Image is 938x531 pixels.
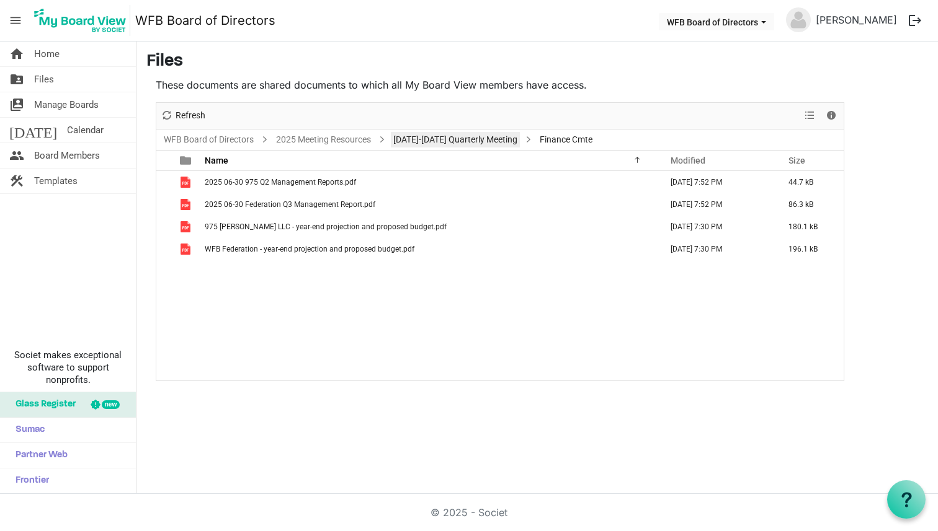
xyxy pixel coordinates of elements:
button: Refresh [159,108,208,123]
span: Home [34,42,60,66]
span: [DATE] [9,118,57,143]
a: [PERSON_NAME] [811,7,902,32]
span: Templates [34,169,78,193]
td: September 12, 2025 7:52 PM column header Modified [658,171,775,193]
span: Size [788,156,805,165]
span: 2025 06-30 Federation Q3 Management Report.pdf [205,200,375,209]
span: folder_shared [9,67,24,92]
span: 975 [PERSON_NAME] LLC - year-end projection and proposed budget.pdf [205,222,447,231]
span: Files [34,67,54,92]
a: [DATE]-[DATE] Quarterly Meeting [391,132,520,147]
a: WFB Board of Directors [135,8,275,33]
span: switch_account [9,92,24,117]
a: © 2025 - Societ [431,506,507,519]
td: WFB Federation - year-end projection and proposed budget.pdf is template cell column header Name [201,238,658,260]
td: 975 Carpenter Rd LLC - year-end projection and proposed budget.pdf is template cell column header... [201,216,658,238]
td: is template cell column header type [172,171,201,193]
a: My Board View Logo [30,5,135,36]
div: Refresh [156,103,210,129]
span: Board Members [34,143,100,168]
button: WFB Board of Directors dropdownbutton [659,13,774,30]
span: people [9,143,24,168]
span: Name [205,156,228,165]
span: WFB Federation - year-end projection and proposed budget.pdf [205,245,414,253]
span: Refresh [174,108,207,123]
span: Glass Register [9,392,76,417]
td: is template cell column header type [172,216,201,238]
span: 2025 06-30 975 Q2 Management Reports.pdf [205,178,356,187]
span: menu [4,9,27,32]
span: Societ makes exceptional software to support nonprofits. [6,349,130,386]
div: new [102,400,120,409]
span: Finance Cmte [537,132,595,147]
button: logout [902,7,928,33]
a: WFB Board of Directors [161,132,256,147]
span: Sumac [9,418,45,442]
p: These documents are shared documents to which all My Board View members have access. [156,77,844,92]
td: September 12, 2025 7:30 PM column header Modified [658,216,775,238]
button: View dropdownbutton [802,108,817,123]
td: 86.3 kB is template cell column header Size [775,193,844,216]
span: home [9,42,24,66]
td: checkbox [156,216,172,238]
span: Frontier [9,468,49,493]
button: Details [823,108,840,123]
span: Calendar [67,118,104,143]
span: construction [9,169,24,193]
td: 2025 06-30 975 Q2 Management Reports.pdf is template cell column header Name [201,171,658,193]
span: Partner Web [9,443,68,468]
div: View [800,103,821,129]
span: Manage Boards [34,92,99,117]
a: 2025 Meeting Resources [274,132,373,147]
td: September 12, 2025 7:30 PM column header Modified [658,238,775,260]
td: 2025 06-30 Federation Q3 Management Report.pdf is template cell column header Name [201,193,658,216]
td: 196.1 kB is template cell column header Size [775,238,844,260]
td: September 12, 2025 7:52 PM column header Modified [658,193,775,216]
img: My Board View Logo [30,5,130,36]
img: no-profile-picture.svg [786,7,811,32]
span: Modified [671,156,705,165]
div: Details [821,103,842,129]
td: 44.7 kB is template cell column header Size [775,171,844,193]
td: checkbox [156,238,172,260]
h3: Files [146,51,928,72]
td: is template cell column header type [172,193,201,216]
td: checkbox [156,193,172,216]
td: checkbox [156,171,172,193]
td: is template cell column header type [172,238,201,260]
td: 180.1 kB is template cell column header Size [775,216,844,238]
